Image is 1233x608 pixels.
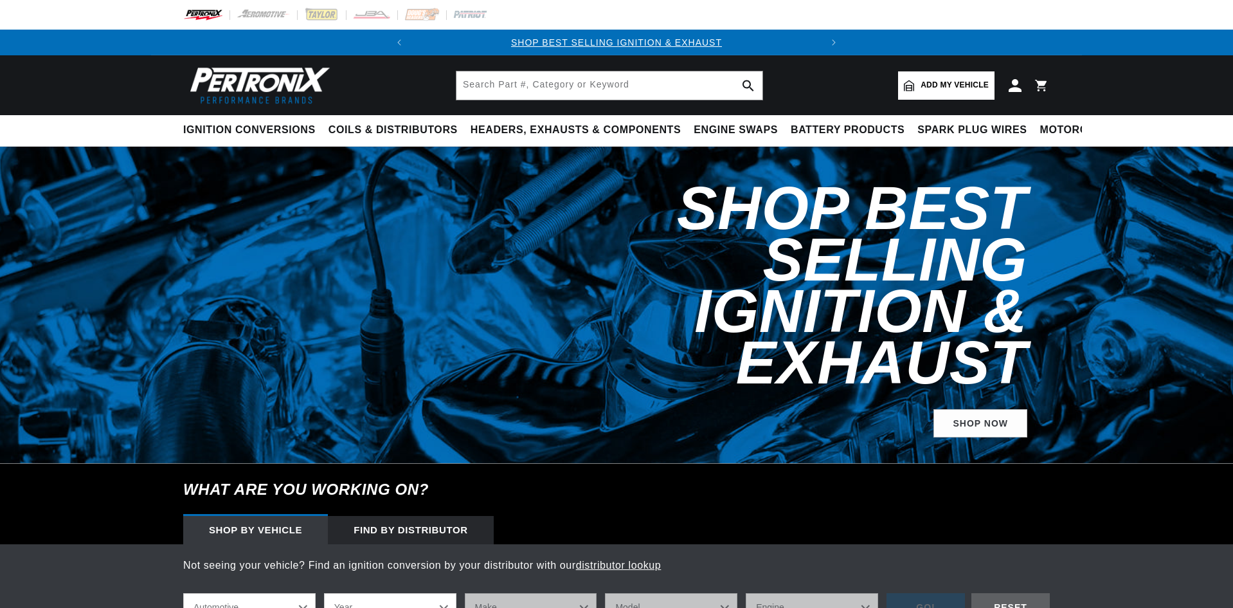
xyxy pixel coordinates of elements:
span: Headers, Exhausts & Components [471,124,681,137]
summary: Ignition Conversions [183,115,322,145]
span: Battery Products [791,124,905,137]
summary: Engine Swaps [687,115,784,145]
summary: Coils & Distributors [322,115,464,145]
summary: Battery Products [784,115,911,145]
span: Engine Swaps [694,124,778,137]
summary: Headers, Exhausts & Components [464,115,687,145]
a: SHOP BEST SELLING IGNITION & EXHAUST [511,37,722,48]
a: Add my vehicle [898,71,995,100]
div: Shop by vehicle [183,516,328,544]
p: Not seeing your vehicle? Find an ignition conversion by your distributor with our [183,557,1050,574]
button: Translation missing: en.sections.announcements.previous_announcement [386,30,412,55]
button: Translation missing: en.sections.announcements.next_announcement [821,30,847,55]
input: Search Part #, Category or Keyword [456,71,762,100]
span: Ignition Conversions [183,124,316,137]
h6: What are you working on? [151,464,1082,515]
h2: Shop Best Selling Ignition & Exhaust [478,183,1027,389]
slideshow-component: Translation missing: en.sections.announcements.announcement_bar [151,30,1082,55]
span: Spark Plug Wires [917,124,1027,137]
div: 1 of 2 [412,35,821,50]
div: Announcement [412,35,821,50]
img: Pertronix [183,63,331,107]
button: search button [734,71,762,100]
span: Motorcycle [1040,124,1117,137]
div: Find by Distributor [328,516,494,544]
span: Add my vehicle [921,79,989,91]
a: distributor lookup [576,560,661,571]
summary: Motorcycle [1034,115,1123,145]
summary: Spark Plug Wires [911,115,1033,145]
span: Coils & Distributors [328,124,458,137]
a: SHOP NOW [933,409,1027,438]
